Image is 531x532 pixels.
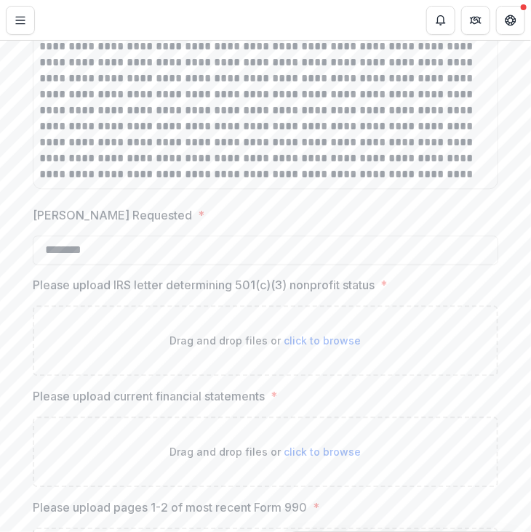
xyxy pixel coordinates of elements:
p: Please upload IRS letter determining 501(c)(3) nonprofit status [33,277,375,294]
span: click to browse [284,446,362,459]
p: Please upload current financial statements [33,388,265,406]
p: Please upload pages 1-2 of most recent Form 990 [33,499,307,517]
p: Drag and drop files or [170,334,362,349]
button: Partners [461,6,490,35]
p: [PERSON_NAME] Requested [33,207,192,225]
button: Toggle Menu [6,6,35,35]
p: Drag and drop files or [170,445,362,460]
span: click to browse [284,335,362,347]
button: Notifications [426,6,455,35]
button: Get Help [496,6,525,35]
